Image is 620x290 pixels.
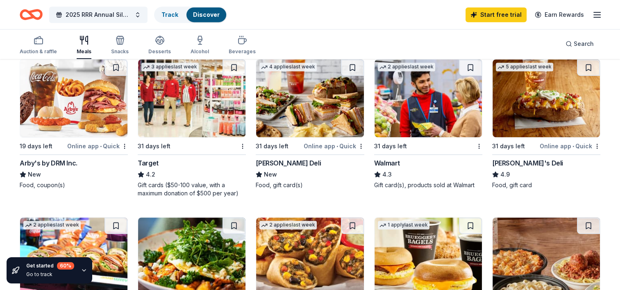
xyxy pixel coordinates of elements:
div: Food, coupon(s) [20,181,128,189]
img: Image for Jason's Deli [493,59,600,137]
div: Go to track [26,271,74,278]
div: Food, gift card [492,181,600,189]
span: • [336,143,338,150]
a: Track [161,11,178,18]
div: Food, gift card(s) [256,181,364,189]
a: Image for Jason's Deli5 applieslast week31 days leftOnline app•Quick[PERSON_NAME]'s Deli4.9Food, ... [492,59,600,189]
img: Image for McAlister's Deli [256,59,363,137]
div: Walmart [374,158,400,168]
div: 31 days left [492,141,525,151]
div: Get started [26,262,74,270]
div: 31 days left [256,141,288,151]
button: TrackDiscover [154,7,227,23]
div: 60 % [57,262,74,270]
div: 19 days left [20,141,52,151]
div: Online app Quick [304,141,364,151]
div: Snacks [111,48,129,55]
div: Meals [77,48,91,55]
span: 4.3 [382,170,392,179]
span: New [264,170,277,179]
div: 2 applies last week [23,221,81,229]
span: 4.2 [146,170,155,179]
div: [PERSON_NAME] Deli [256,158,321,168]
a: Image for Arby's by DRM Inc.19 days leftOnline app•QuickArby's by DRM Inc.NewFood, coupon(s) [20,59,128,189]
div: Online app Quick [540,141,600,151]
div: Arby's by DRM Inc. [20,158,77,168]
button: 2025 RRR Annual Silent Auction [49,7,148,23]
button: Auction & raffle [20,32,57,59]
span: Search [574,39,594,49]
div: Online app Quick [67,141,128,151]
div: Auction & raffle [20,48,57,55]
a: Image for McAlister's Deli4 applieslast week31 days leftOnline app•Quick[PERSON_NAME] DeliNewFood... [256,59,364,189]
button: Snacks [111,32,129,59]
button: Meals [77,32,91,59]
span: 4.9 [500,170,510,179]
div: 5 applies last week [496,63,553,71]
div: Gift cards ($50-100 value, with a maximum donation of $500 per year) [138,181,246,197]
div: 1 apply last week [378,221,429,229]
button: Beverages [229,32,256,59]
a: Earn Rewards [530,7,589,22]
img: Image for Target [138,59,245,137]
div: 31 days left [138,141,170,151]
button: Alcohol [191,32,209,59]
a: Home [20,5,43,24]
button: Desserts [148,32,171,59]
button: Search [559,36,600,52]
div: [PERSON_NAME]'s Deli [492,158,563,168]
a: Image for Walmart2 applieslast week31 days leftWalmart4.3Gift card(s), products sold at Walmart [374,59,482,189]
div: Beverages [229,48,256,55]
img: Image for Arby's by DRM Inc. [20,59,127,137]
span: 2025 RRR Annual Silent Auction [66,10,131,20]
a: Start free trial [466,7,527,22]
div: Target [138,158,159,168]
div: 2 applies last week [378,63,435,71]
div: 31 days left [374,141,407,151]
div: 4 applies last week [259,63,317,71]
div: 2 applies last week [259,221,317,229]
div: Alcohol [191,48,209,55]
span: New [28,170,41,179]
a: Discover [193,11,220,18]
a: Image for Target3 applieslast week31 days leftTarget4.2Gift cards ($50-100 value, with a maximum ... [138,59,246,197]
span: • [100,143,102,150]
div: Gift card(s), products sold at Walmart [374,181,482,189]
span: • [572,143,574,150]
img: Image for Walmart [375,59,482,137]
div: 3 applies last week [141,63,199,71]
div: Desserts [148,48,171,55]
